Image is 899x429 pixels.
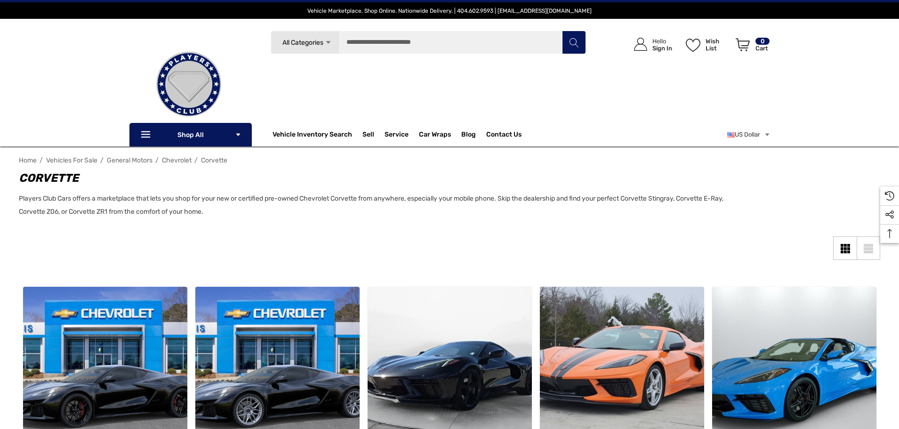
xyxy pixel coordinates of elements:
svg: Review Your Cart [736,38,750,51]
a: Vehicle Inventory Search [273,130,352,141]
svg: Recently Viewed [885,191,894,201]
img: Players Club | Cars For Sale [142,37,236,131]
svg: Social Media [885,210,894,219]
a: Wish List Wish List [682,28,731,61]
svg: Wish List [686,39,700,52]
span: Vehicle Marketplace. Shop Online. Nationwide Delivery. | 404.602.9593 | [EMAIL_ADDRESS][DOMAIN_NAME] [307,8,592,14]
a: Corvette [201,156,227,164]
a: Contact Us [486,130,522,141]
a: All Categories Icon Arrow Down Icon Arrow Up [271,31,339,54]
a: Car Wraps [419,125,461,144]
a: Service [385,130,409,141]
p: Cart [755,45,770,52]
a: Cart with 0 items [731,28,771,65]
nav: Breadcrumb [19,152,880,169]
span: All Categories [282,39,323,47]
h1: Corvette [19,170,725,186]
a: Chevrolet [162,156,192,164]
span: Sell [362,130,374,141]
span: Car Wraps [419,130,451,141]
svg: Icon Arrow Down [235,131,241,138]
a: List View [857,236,880,260]
p: Wish List [706,38,730,52]
p: Hello [652,38,672,45]
p: 0 [755,38,770,45]
a: USD [727,125,771,144]
p: Shop All [129,123,252,146]
p: Players Club Cars offers a marketplace that lets you shop for your new or certified pre-owned Che... [19,192,725,219]
svg: Top [880,229,899,238]
button: Search [562,31,586,54]
a: Vehicles For Sale [46,156,97,164]
svg: Icon Arrow Down [325,39,332,46]
a: Sell [362,125,385,144]
p: Sign In [652,45,672,52]
a: Sign in [623,28,677,61]
svg: Icon Line [140,130,154,140]
a: Grid View [833,236,857,260]
a: Home [19,156,37,164]
a: Blog [461,130,476,141]
a: General Motors [107,156,153,164]
svg: Icon User Account [634,38,647,51]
